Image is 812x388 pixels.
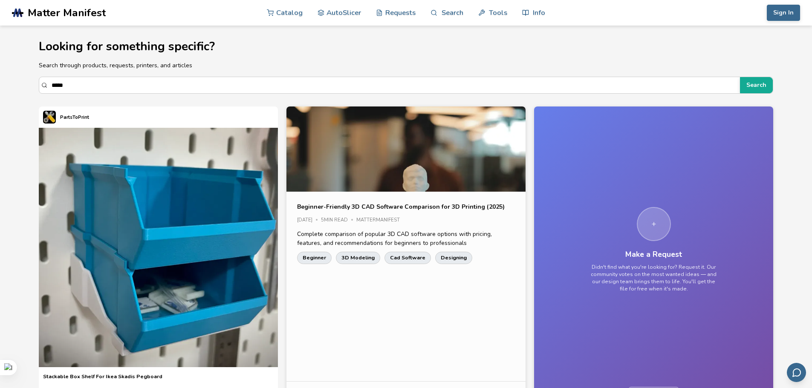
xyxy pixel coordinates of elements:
span: Matter Manifest [28,7,106,19]
div: 5 min read [321,218,356,223]
a: 3D Modeling [336,252,380,264]
img: PartsToPrint's profile [43,111,56,124]
div: MatterManifest [356,218,406,223]
img: Article Image [286,106,526,286]
a: Stackable Box Shelf For Ikea Skadis Pegboard [43,373,162,386]
a: PartsToPrint's profilePartsToPrint [39,106,93,128]
p: PartsToPrint [60,113,89,122]
button: Search [740,77,773,93]
input: Search [52,78,736,93]
div: [DATE] [297,218,321,223]
h1: Looking for something specific? [39,40,774,53]
a: Cad Software [384,252,431,264]
p: Didn't find what you're looking for? Request it. Our community votes on the most wanted ideas — a... [590,264,718,293]
a: Beginner-Friendly 3D CAD Software Comparison for 3D Printing (2025) [297,202,505,211]
a: Beginner [297,252,332,264]
p: Complete comparison of popular 3D CAD software options with pricing, features, and recommendation... [297,230,515,247]
h3: Make a Request [625,250,682,259]
button: Send feedback via email [787,363,806,382]
a: Designing [435,252,472,264]
button: Sign In [767,5,800,21]
p: Search through products, requests, printers, and articles [39,61,774,70]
